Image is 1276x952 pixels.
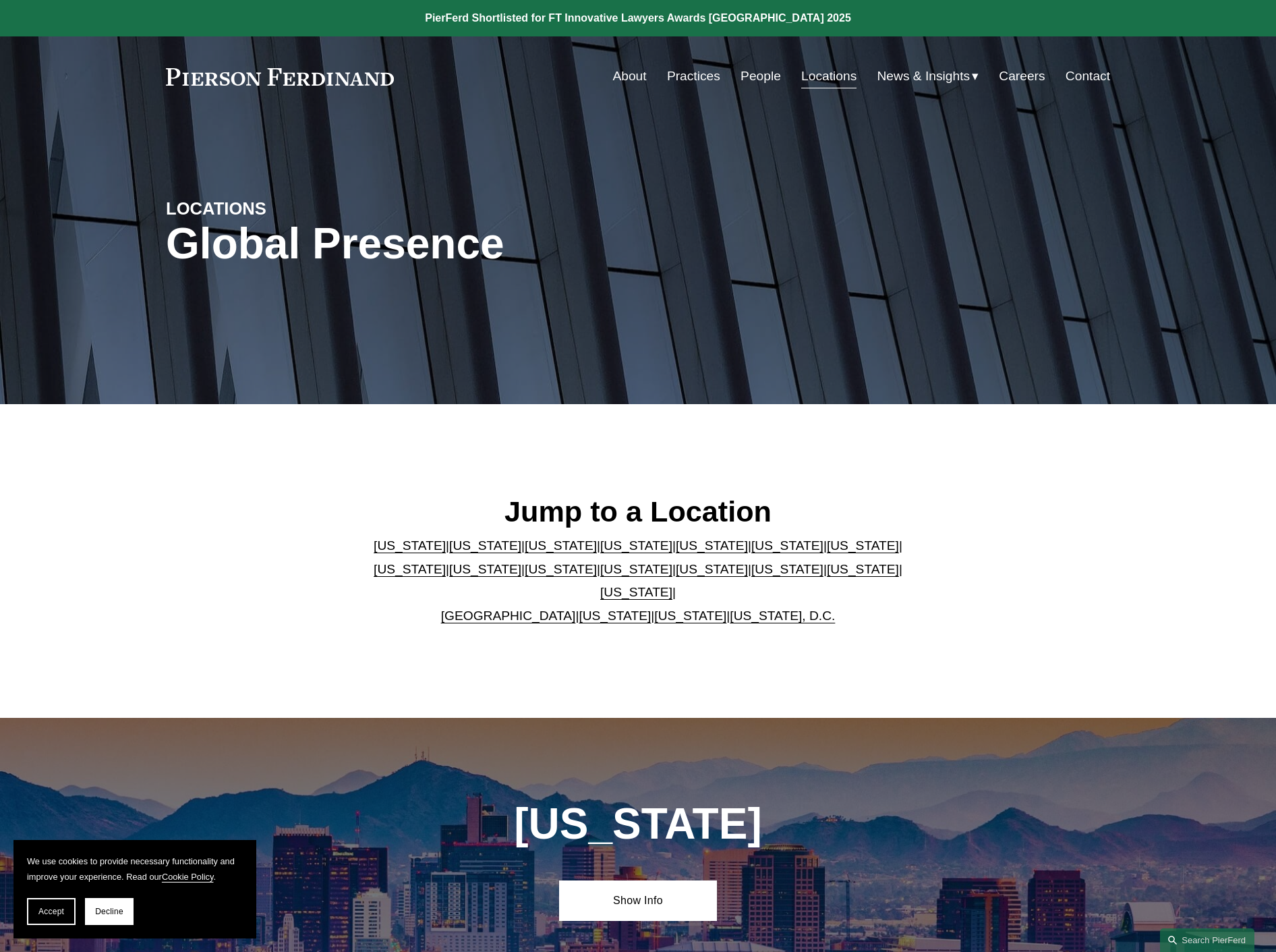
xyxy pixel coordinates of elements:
a: [GEOGRAPHIC_DATA] [441,609,576,623]
a: [US_STATE] [676,562,748,576]
a: People [741,63,781,89]
a: [US_STATE] [525,538,597,553]
span: Accept [38,907,64,916]
a: [US_STATE] [751,562,823,576]
section: Cookie banner [13,840,256,939]
a: [US_STATE] [751,538,823,553]
a: [US_STATE] [600,562,672,576]
a: Locations [801,63,857,89]
a: Cookie Policy [162,872,214,882]
a: [US_STATE] [827,562,899,576]
h1: Global Presence [166,219,795,269]
a: [US_STATE] [676,538,748,553]
button: Decline [85,898,134,925]
a: [US_STATE], D.C. [730,609,835,623]
a: [US_STATE] [374,562,446,576]
a: [US_STATE] [827,538,899,553]
a: [US_STATE] [449,562,521,576]
a: Search this site [1160,928,1254,952]
a: Practices [667,63,720,89]
a: Careers [999,63,1045,89]
p: | | | | | | | | | | | | | | | | | | [363,534,914,627]
a: [US_STATE] [600,538,672,553]
a: [US_STATE] [449,538,521,553]
a: [US_STATE] [654,609,726,623]
h2: Jump to a Location [363,494,914,529]
a: Contact [1066,63,1110,89]
a: About [612,63,646,89]
a: [US_STATE] [600,585,672,599]
span: Decline [95,907,123,916]
p: We use cookies to provide necessary functionality and improve your experience. Read our . [27,853,243,885]
a: [US_STATE] [579,609,651,623]
h4: LOCATIONS [166,198,402,219]
a: [US_STATE] [374,538,446,553]
a: [US_STATE] [525,562,597,576]
a: Show Info [559,880,716,921]
button: Accept [27,898,76,925]
a: folder dropdown [877,63,979,89]
h1: [US_STATE] [441,800,834,849]
span: News & Insights [877,65,970,88]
